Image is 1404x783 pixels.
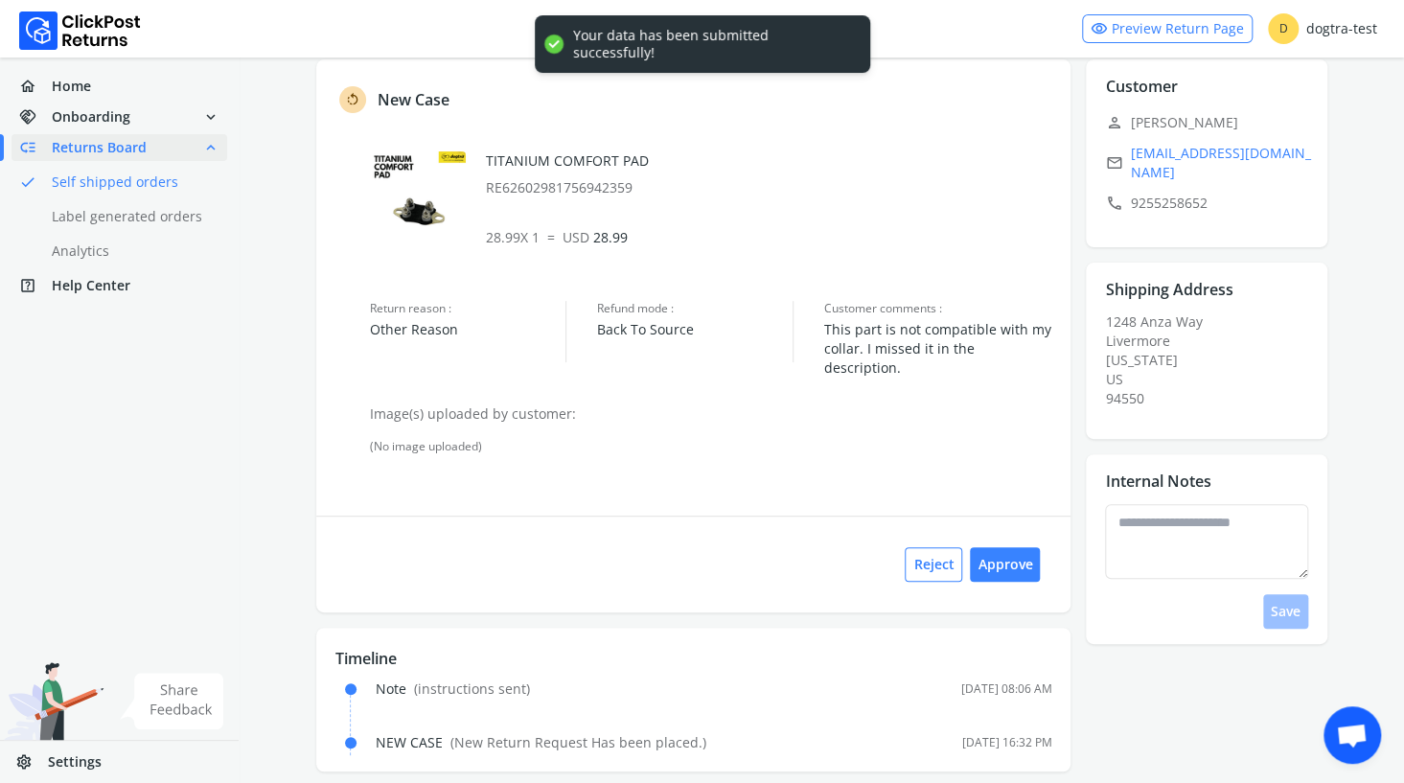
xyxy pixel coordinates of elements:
[960,681,1051,697] div: [DATE] 08:06 AM
[19,272,52,299] span: help_center
[48,752,102,771] span: Settings
[378,88,449,111] p: New Case
[1105,332,1320,351] div: Livermore
[15,748,48,775] span: settings
[19,134,52,161] span: low_priority
[1105,109,1320,136] p: [PERSON_NAME]
[52,77,91,96] span: Home
[486,178,1052,197] p: RE62602981756942359
[1323,706,1381,764] a: Open chat
[1263,594,1308,629] button: Save
[905,547,962,582] button: Reject
[1105,389,1320,408] div: 94550
[597,301,793,316] span: Refund mode :
[486,228,1052,247] p: 28.99 X 1
[1105,190,1122,217] span: call
[19,12,141,50] img: Logo
[563,228,628,246] span: 28.99
[1105,109,1122,136] span: person
[12,73,227,100] a: homeHome
[19,73,52,100] span: home
[1105,312,1320,408] div: 1248 Anza Way
[547,228,555,246] span: =
[1105,470,1210,493] p: Internal Notes
[573,27,851,61] div: Your data has been submitted successfully!
[370,301,565,316] span: Return reason :
[1091,15,1108,42] span: visibility
[52,276,130,295] span: Help Center
[202,104,219,130] span: expand_more
[450,733,706,751] span: ( New Return Request Has been placed. )
[370,151,466,247] img: row_image
[1082,14,1253,43] a: visibilityPreview Return Page
[376,733,706,752] div: NEW CASE
[970,547,1040,582] button: Approve
[19,104,52,130] span: handshake
[597,320,793,339] span: Back To Source
[414,679,530,698] span: ( instructions sent )
[824,320,1051,378] span: This part is not compatible with my collar. I missed it in the description.
[12,272,227,299] a: help_centerHelp Center
[345,88,360,111] span: rotate_left
[1105,278,1232,301] p: Shipping Address
[1105,351,1320,370] div: [US_STATE]
[370,439,1051,454] div: (No image uploaded)
[1268,13,1299,44] span: D
[824,301,1051,316] span: Customer comments :
[12,169,250,196] a: doneSelf shipped orders
[1105,144,1320,182] a: email[EMAIL_ADDRESS][DOMAIN_NAME]
[376,679,530,699] div: Note
[52,107,130,127] span: Onboarding
[370,320,565,339] span: Other Reason
[370,404,1051,424] p: Image(s) uploaded by customer:
[19,169,36,196] span: done
[335,647,1051,670] p: Timeline
[12,203,250,230] a: Label generated orders
[12,238,250,265] a: Analytics
[1105,370,1320,389] div: US
[52,138,147,157] span: Returns Board
[1105,75,1177,98] p: Customer
[1268,13,1377,44] div: dogtra-test
[486,151,1052,197] div: TITANIUM COMFORT PAD
[1105,150,1122,176] span: email
[961,735,1051,750] div: [DATE] 16:32 PM
[563,228,589,246] span: USD
[1105,190,1320,217] p: 9255258652
[120,673,224,729] img: share feedback
[202,134,219,161] span: expand_less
